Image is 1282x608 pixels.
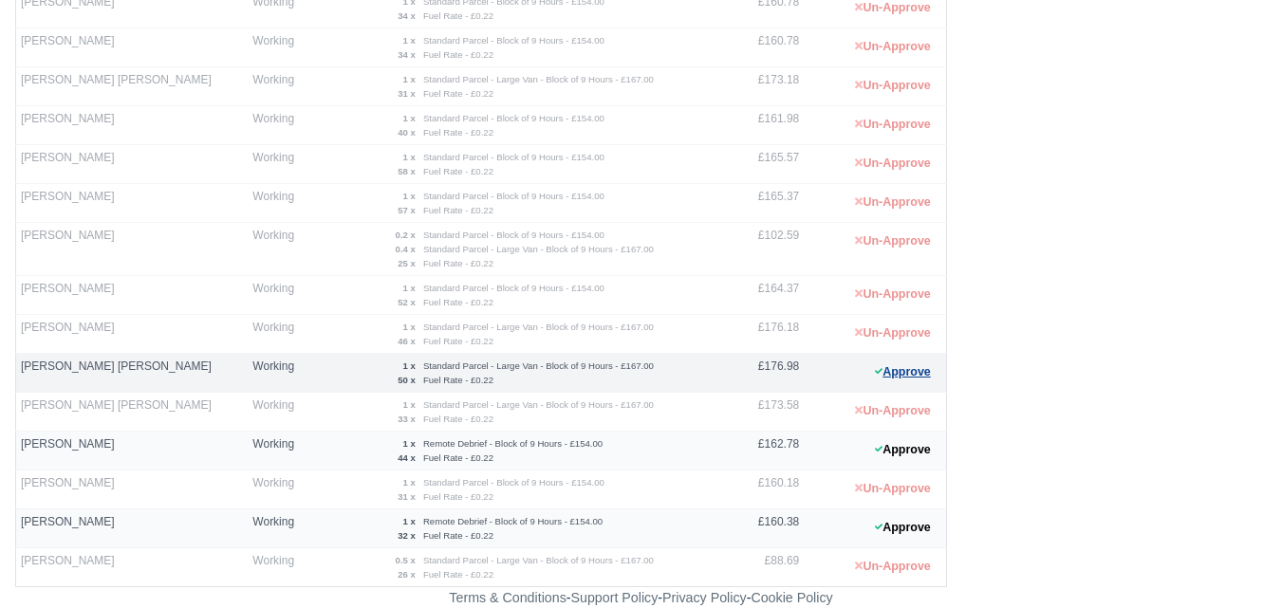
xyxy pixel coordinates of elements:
[398,530,416,541] strong: 32 x
[403,152,416,162] strong: 1 x
[16,508,249,547] td: [PERSON_NAME]
[423,336,493,346] small: Fuel Rate - £0.22
[423,452,493,463] small: Fuel Rate - £0.22
[403,360,416,371] strong: 1 x
[16,547,249,586] td: [PERSON_NAME]
[16,28,249,66] td: [PERSON_NAME]
[423,152,604,162] small: Standard Parcel - Block of 9 Hours - £154.00
[403,35,416,46] strong: 1 x
[398,414,416,424] strong: 33 x
[398,10,416,21] strong: 34 x
[720,183,805,222] td: £165.37
[248,28,318,66] td: Working
[423,205,493,215] small: Fuel Rate - £0.22
[16,275,249,314] td: [PERSON_NAME]
[720,144,805,183] td: £165.57
[845,281,940,308] button: Un-Approve
[720,547,805,586] td: £88.69
[398,452,416,463] strong: 44 x
[423,10,493,21] small: Fuel Rate - £0.22
[403,113,416,123] strong: 1 x
[423,258,493,268] small: Fuel Rate - £0.22
[423,230,604,240] small: Standard Parcel - Block of 9 Hours - £154.00
[398,491,416,502] strong: 31 x
[423,49,493,60] small: Fuel Rate - £0.22
[845,111,940,138] button: Un-Approve
[423,113,604,123] small: Standard Parcel - Block of 9 Hours - £154.00
[403,191,416,201] strong: 1 x
[423,414,493,424] small: Fuel Rate - £0.22
[423,399,654,410] small: Standard Parcel - Large Van - Block of 9 Hours - £167.00
[403,438,416,449] strong: 1 x
[423,530,493,541] small: Fuel Rate - £0.22
[16,431,249,470] td: [PERSON_NAME]
[845,397,940,425] button: Un-Approve
[248,392,318,431] td: Working
[423,375,493,385] small: Fuel Rate - £0.22
[248,66,318,105] td: Working
[720,392,805,431] td: £173.58
[248,144,318,183] td: Working
[845,150,940,177] button: Un-Approve
[423,127,493,138] small: Fuel Rate - £0.22
[720,275,805,314] td: £164.37
[449,590,566,605] a: Terms & Conditions
[662,590,747,605] a: Privacy Policy
[248,547,318,586] td: Working
[403,322,416,332] strong: 1 x
[720,28,805,66] td: £160.78
[396,244,416,254] strong: 0.4 x
[248,353,318,392] td: Working
[398,49,416,60] strong: 34 x
[1187,517,1282,608] iframe: Chat Widget
[720,314,805,353] td: £176.18
[248,222,318,275] td: Working
[845,475,940,503] button: Un-Approve
[845,553,940,580] button: Un-Approve
[16,470,249,508] td: [PERSON_NAME]
[248,431,318,470] td: Working
[398,569,416,580] strong: 26 x
[396,555,416,565] strong: 0.5 x
[398,375,416,385] strong: 50 x
[403,283,416,293] strong: 1 x
[423,438,603,449] small: Remote Debrief - Block of 9 Hours - £154.00
[720,222,805,275] td: £102.59
[571,590,659,605] a: Support Policy
[720,508,805,547] td: £160.38
[423,569,493,580] small: Fuel Rate - £0.22
[398,205,416,215] strong: 57 x
[16,314,249,353] td: [PERSON_NAME]
[423,491,493,502] small: Fuel Rate - £0.22
[720,431,805,470] td: £162.78
[720,470,805,508] td: £160.18
[248,275,318,314] td: Working
[16,353,249,392] td: [PERSON_NAME] [PERSON_NAME]
[845,320,940,347] button: Un-Approve
[720,105,805,144] td: £161.98
[720,66,805,105] td: £173.18
[16,105,249,144] td: [PERSON_NAME]
[16,144,249,183] td: [PERSON_NAME]
[845,72,940,100] button: Un-Approve
[864,359,941,386] button: Approve
[423,191,604,201] small: Standard Parcel - Block of 9 Hours - £154.00
[248,183,318,222] td: Working
[423,283,604,293] small: Standard Parcel - Block of 9 Hours - £154.00
[398,166,416,176] strong: 58 x
[16,222,249,275] td: [PERSON_NAME]
[398,88,416,99] strong: 31 x
[403,516,416,526] strong: 1 x
[845,33,940,61] button: Un-Approve
[248,508,318,547] td: Working
[398,297,416,307] strong: 52 x
[248,314,318,353] td: Working
[398,336,416,346] strong: 46 x
[423,244,654,254] small: Standard Parcel - Large Van - Block of 9 Hours - £167.00
[423,166,493,176] small: Fuel Rate - £0.22
[423,74,654,84] small: Standard Parcel - Large Van - Block of 9 Hours - £167.00
[403,477,416,488] strong: 1 x
[423,555,654,565] small: Standard Parcel - Large Van - Block of 9 Hours - £167.00
[16,392,249,431] td: [PERSON_NAME] [PERSON_NAME]
[864,514,941,542] button: Approve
